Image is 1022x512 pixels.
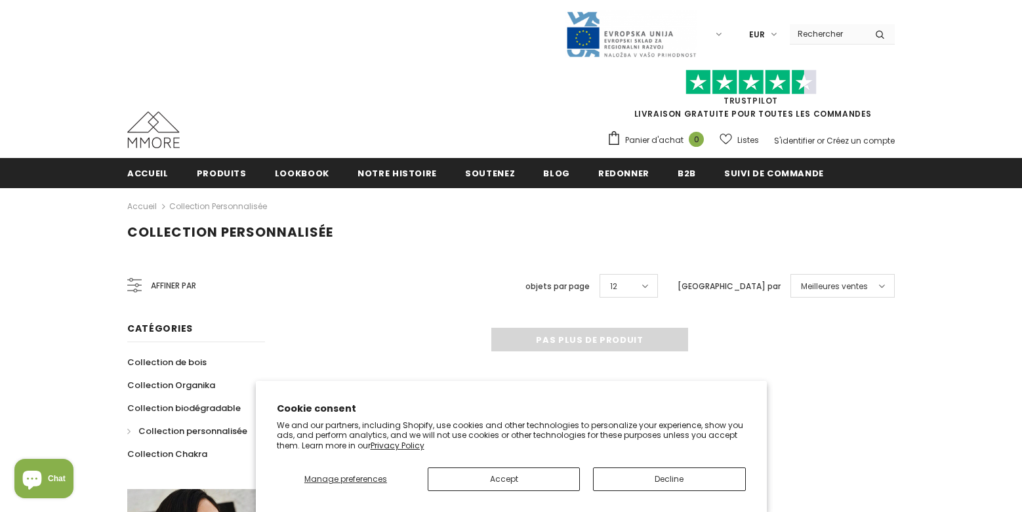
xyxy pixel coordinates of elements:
[607,75,895,119] span: LIVRAISON GRATUITE POUR TOUTES LES COMMANDES
[358,167,437,180] span: Notre histoire
[277,420,746,451] p: We and our partners, including Shopify, use cookies and other technologies to personalize your ex...
[428,467,580,491] button: Accept
[689,132,704,147] span: 0
[598,158,649,187] a: Redonner
[304,473,387,484] span: Manage preferences
[127,322,193,335] span: Catégories
[127,199,157,214] a: Accueil
[127,111,180,148] img: Cas MMORE
[127,356,207,368] span: Collection de bois
[525,280,590,293] label: objets par page
[138,425,247,437] span: Collection personnalisée
[127,223,333,241] span: Collection personnalisée
[127,420,247,443] a: Collection personnalisée
[127,448,207,460] span: Collection Chakra
[275,158,329,187] a: Lookbook
[720,128,759,151] a: Listes
[724,95,778,106] a: TrustPilot
[678,280,781,293] label: [GEOGRAPHIC_DATA] par
[358,158,437,187] a: Notre histoire
[465,158,515,187] a: soutenez
[801,280,868,293] span: Meilleures ventes
[169,201,267,212] a: Collection personnalisée
[678,158,696,187] a: B2B
[197,158,247,187] a: Produits
[790,24,865,43] input: Search Site
[724,167,824,180] span: Suivi de commande
[127,351,207,374] a: Collection de bois
[565,28,697,39] a: Javni Razpis
[371,440,424,451] a: Privacy Policy
[275,167,329,180] span: Lookbook
[127,158,169,187] a: Accueil
[197,167,247,180] span: Produits
[774,135,815,146] a: S'identifier
[749,28,765,41] span: EUR
[127,374,215,397] a: Collection Organika
[543,158,570,187] a: Blog
[277,402,746,416] h2: Cookie consent
[724,158,824,187] a: Suivi de commande
[277,467,415,491] button: Manage preferences
[127,397,241,420] a: Collection biodégradable
[817,135,825,146] span: or
[685,69,817,95] img: Faites confiance aux étoiles pilotes
[127,167,169,180] span: Accueil
[10,459,77,502] inbox-online-store-chat: Shopify online store chat
[465,167,515,180] span: soutenez
[678,167,696,180] span: B2B
[827,135,895,146] a: Créez un compte
[598,167,649,180] span: Redonner
[610,280,617,293] span: 12
[151,279,196,293] span: Affiner par
[625,134,684,147] span: Panier d'achat
[127,379,215,391] span: Collection Organika
[607,130,710,150] a: Panier d'achat 0
[737,134,759,147] span: Listes
[127,402,241,414] span: Collection biodégradable
[565,10,697,58] img: Javni Razpis
[543,167,570,180] span: Blog
[127,443,207,465] a: Collection Chakra
[593,467,745,491] button: Decline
